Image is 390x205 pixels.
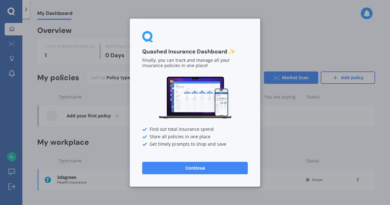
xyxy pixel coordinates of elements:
p: Finally, you can track and manage all your insurance policies in one place! [142,58,248,68]
button: Continue [142,162,248,174]
img: Dashboard [158,76,232,120]
div: Store all policies in one place [142,134,248,139]
div: Find out total insurance spend [142,127,248,132]
h3: Quashed Insurance Dashboard ✨ [142,48,248,55]
div: Get timely prompts to shop and save [142,142,248,147]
